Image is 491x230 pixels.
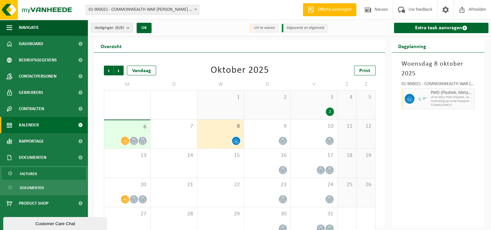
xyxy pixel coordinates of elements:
[151,79,197,90] td: D
[360,94,372,101] span: 5
[19,211,71,228] span: Acceptatievoorwaarden
[201,123,240,130] span: 8
[154,152,194,159] span: 14
[107,211,147,218] span: 27
[247,152,287,159] span: 16
[114,66,124,75] span: Volgende
[431,99,473,103] span: Inzameling op vaste frequentie (incl. verwerking en transport)
[107,123,147,131] span: 6
[19,117,39,133] span: Kalender
[154,123,194,130] span: 7
[316,6,353,13] span: Offerte aanvragen
[115,26,124,30] count: (8/8)
[359,68,370,73] span: Print
[19,84,43,101] span: Gebruikers
[19,195,48,211] span: Product Shop
[154,181,194,188] span: 21
[247,123,287,130] span: 9
[303,3,356,16] a: Offerte aanvragen
[19,52,57,68] span: Bedrijfsgegevens
[294,94,334,101] span: 3
[107,152,147,159] span: 13
[247,211,287,218] span: 30
[360,181,372,188] span: 26
[19,133,44,149] span: Rapportage
[201,152,240,159] span: 15
[201,211,240,218] span: 29
[360,123,372,130] span: 12
[127,66,156,75] div: Vandaag
[94,23,124,33] span: Vestigingen
[91,23,133,32] button: Vestigingen(8/8)
[294,123,334,130] span: 10
[392,40,433,52] h2: Dagplanning
[338,79,357,90] td: Z
[19,19,39,36] span: Navigatie
[137,23,152,33] button: OK
[154,211,194,218] span: 28
[244,79,291,90] td: D
[19,36,43,52] span: Dashboard
[211,66,269,75] div: Oktober 2025
[341,123,353,130] span: 11
[201,181,240,188] span: 22
[2,167,86,180] a: Facturen
[20,168,37,180] span: Facturen
[418,94,427,104] img: LP-SK-00120-HPE-11
[201,94,240,101] span: 1
[401,82,475,88] div: 01-900021 - COMMONWEALTH WAR [PERSON_NAME] - IEPER
[431,103,473,107] span: T250002159972
[3,216,108,230] iframe: chat widget
[282,24,328,32] li: Afgewerkt en afgemeld
[19,149,46,166] span: Documenten
[104,79,151,90] td: M
[104,66,114,75] span: Vorige
[360,152,372,159] span: 19
[107,181,147,188] span: 20
[2,181,86,194] a: Documenten
[20,182,44,194] span: Documenten
[294,152,334,159] span: 17
[354,66,375,75] a: Print
[249,24,278,32] li: Uit te voeren
[326,108,334,116] div: 2
[357,79,376,90] td: Z
[431,96,473,99] span: LP-SK-0012 PMD (Plastiek, Metaal, Drankkartons) (bedrijven)
[341,152,353,159] span: 18
[247,94,287,101] span: 2
[197,79,244,90] td: W
[247,181,287,188] span: 23
[291,79,338,90] td: V
[19,101,44,117] span: Contracten
[341,94,353,101] span: 4
[394,23,488,33] a: Extra taak aanvragen
[294,211,334,218] span: 31
[86,5,199,15] span: 01-900021 - COMMONWEALTH WAR GRAVES - IEPER
[341,181,353,188] span: 25
[94,40,128,52] h2: Overzicht
[19,68,56,84] span: Contactpersonen
[401,59,475,79] h3: Woensdag 8 oktober 2025
[431,90,473,96] span: PMD (Plastiek, Metaal, Drankkartons) (bedrijven)
[294,181,334,188] span: 24
[86,5,199,14] span: 01-900021 - COMMONWEALTH WAR GRAVES - IEPER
